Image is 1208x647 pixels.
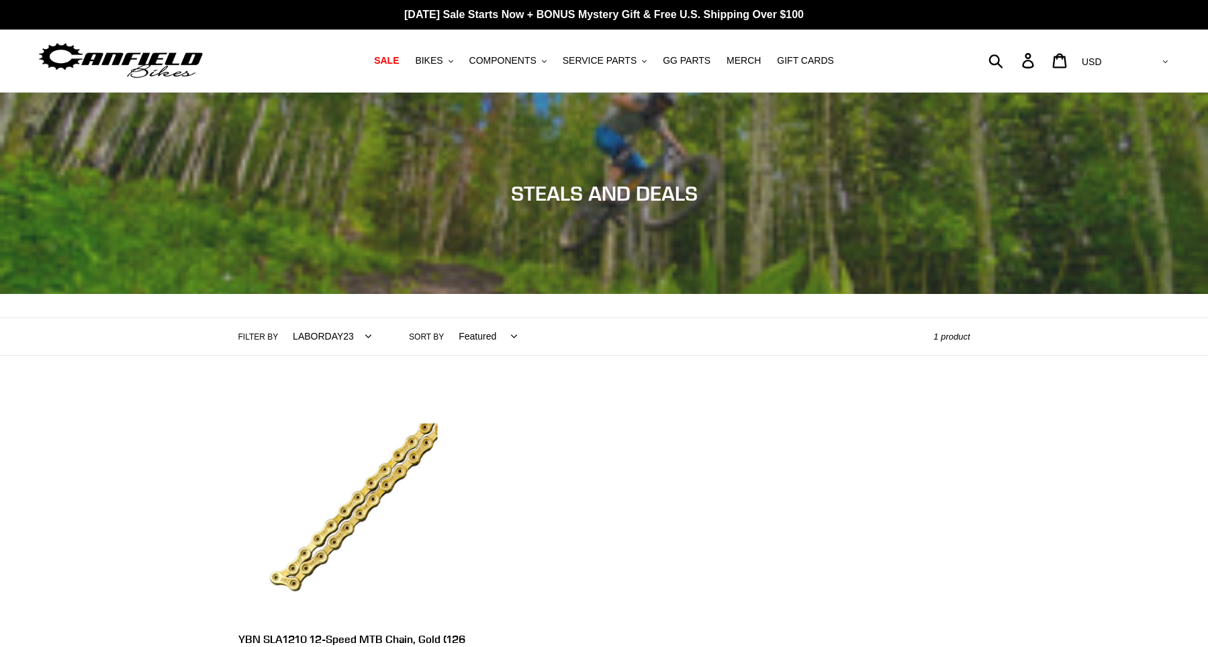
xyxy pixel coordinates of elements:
[656,52,717,70] a: GG PARTS
[463,52,553,70] button: COMPONENTS
[727,55,761,66] span: MERCH
[238,331,279,343] label: Filter by
[556,52,653,70] button: SERVICE PARTS
[777,55,834,66] span: GIFT CARDS
[770,52,841,70] a: GIFT CARDS
[511,181,698,205] span: STEALS AND DEALS
[469,55,537,66] span: COMPONENTS
[663,55,710,66] span: GG PARTS
[374,55,399,66] span: SALE
[409,331,444,343] label: Sort by
[367,52,406,70] a: SALE
[408,52,459,70] button: BIKES
[563,55,637,66] span: SERVICE PARTS
[996,46,1030,75] input: Search
[720,52,768,70] a: MERCH
[933,332,970,342] span: 1 product
[37,40,205,82] img: Canfield Bikes
[415,55,443,66] span: BIKES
